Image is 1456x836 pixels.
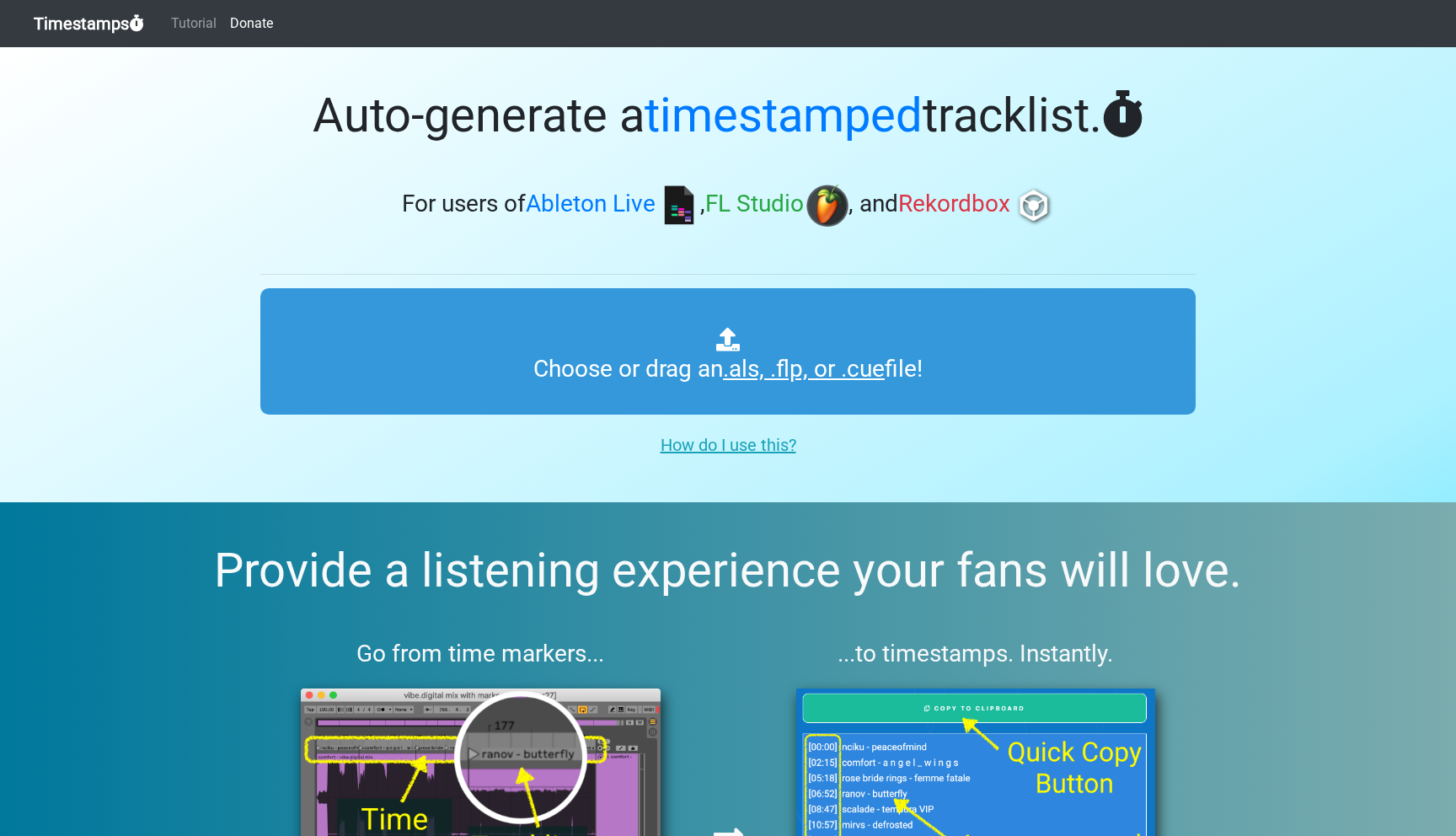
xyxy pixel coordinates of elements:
[223,7,280,40] a: Donate
[260,88,1196,144] h1: Auto-generate a tracklist.
[526,190,656,218] span: Ableton Live
[756,640,1196,668] h3: ...to timestamps. Instantly.
[260,640,701,668] h3: Go from time markers...
[260,185,1196,227] h3: For users of , , and
[164,7,223,40] a: Tutorial
[661,435,796,455] u: How do I use this?
[1013,185,1055,227] img: rb.png
[806,185,848,227] img: fl.png
[40,543,1416,599] h2: Provide a listening experience your fans will love.
[645,88,923,143] span: timestamped
[658,185,700,227] img: ableton.png
[34,7,144,40] a: Timestamps
[705,190,804,218] span: FL Studio
[898,190,1010,218] span: Rekordbox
